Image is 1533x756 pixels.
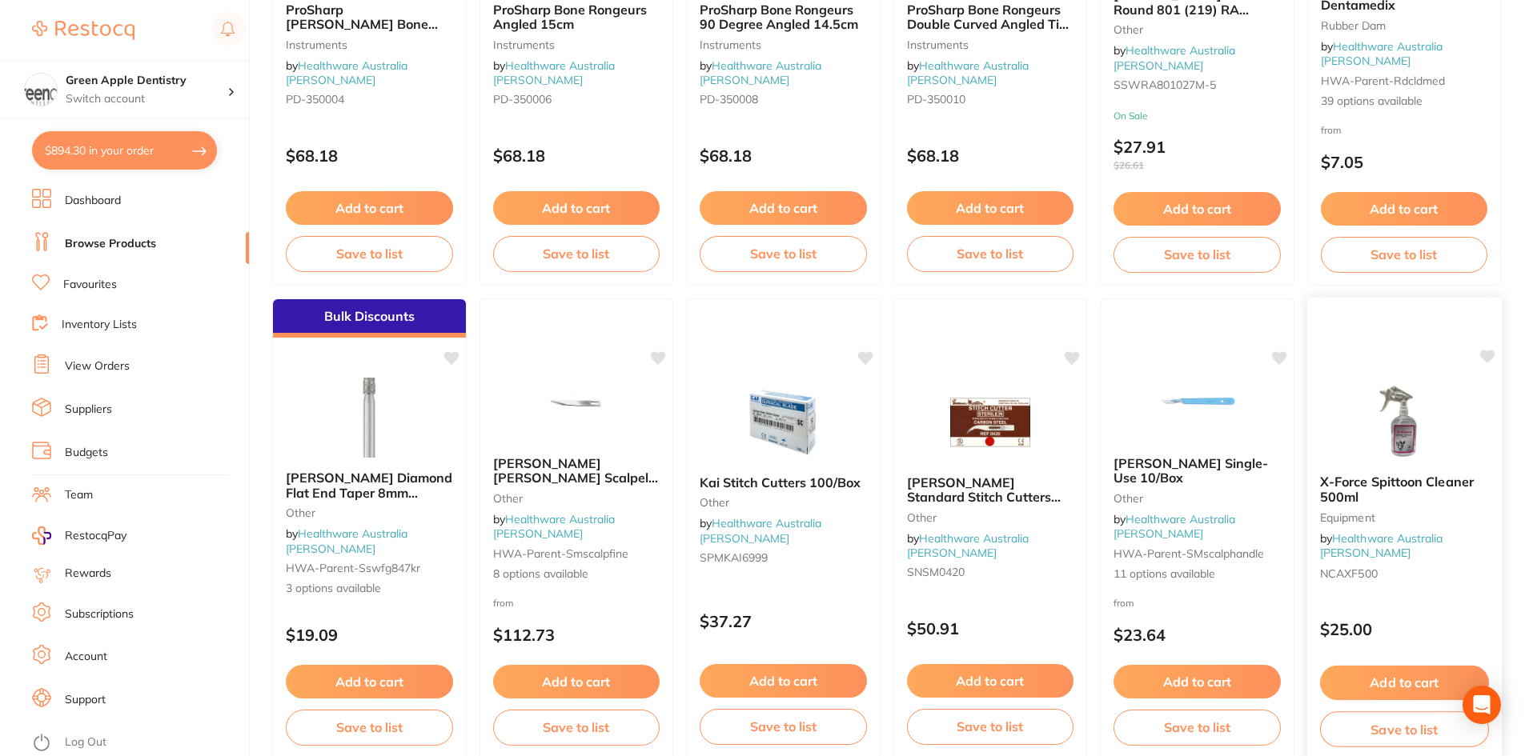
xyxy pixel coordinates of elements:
[1114,110,1281,122] small: On Sale
[286,146,453,165] p: $68.18
[286,626,453,644] p: $19.09
[907,58,1029,87] a: Healthware Australia [PERSON_NAME]
[1319,531,1443,561] a: Healthware Australia [PERSON_NAME]
[286,710,453,745] button: Save to list
[32,21,134,40] img: Restocq Logo
[1114,512,1235,541] a: Healthware Australia [PERSON_NAME]
[1114,492,1281,505] small: other
[731,382,835,462] img: Kai Stitch Cutters 100/Box
[65,402,112,418] a: Suppliers
[66,73,227,89] h4: Green Apple Dentistry
[1319,666,1488,700] button: Add to cart
[700,236,867,271] button: Save to list
[1145,363,1249,443] img: Swann-Morton Scalpel Single-Use 10/Box
[62,317,137,333] a: Inventory Lists
[65,358,130,374] a: View Orders
[700,58,821,87] span: by
[907,2,1069,47] span: ProSharp Bone Rongeurs Double Curved Angled Tip 15cm
[65,528,126,544] span: RestocqPay
[1351,381,1456,462] img: X-Force Spittoon Cleaner 500ml
[1319,711,1488,747] button: Save to list
[493,191,660,225] button: Add to cart
[286,2,453,32] b: ProSharp Friedman Bone Rongeurs 15cm – 2.5mm Curved
[493,236,660,271] button: Save to list
[65,606,134,622] a: Subscriptions
[493,566,660,582] span: 8 options available
[700,191,867,225] button: Add to cart
[907,664,1074,698] button: Add to cart
[907,38,1074,51] small: Instruments
[1321,19,1488,32] small: Rubber Dam
[907,531,1029,560] a: Healthware Australia [PERSON_NAME]
[907,146,1074,165] p: $68.18
[65,487,93,503] a: Team
[1321,153,1488,171] p: $7.05
[1114,23,1281,36] small: other
[1114,43,1235,72] a: Healthware Australia [PERSON_NAME]
[1319,510,1488,523] small: Equipment
[65,445,108,461] a: Budgets
[493,597,514,609] span: from
[493,626,660,644] p: $112.73
[1114,192,1281,226] button: Add to cart
[700,58,821,87] a: Healthware Australia [PERSON_NAME]
[25,74,57,106] img: Green Apple Dentistry
[65,649,107,665] a: Account
[1114,456,1281,486] b: Swann-Morton Scalpel Single-Use 10/Box
[700,496,867,509] small: other
[1114,138,1281,171] p: $27.91
[493,512,615,541] a: Healthware Australia [PERSON_NAME]
[1321,94,1488,110] span: 39 options available
[1463,686,1501,724] div: Open Intercom Messenger
[286,236,453,271] button: Save to list
[493,546,628,561] span: HWA-parent-smscalpfine
[700,474,861,490] span: Kai Stitch Cutters 100/Box
[66,91,227,107] p: Switch account
[63,277,117,293] a: Favourites
[286,470,452,515] span: [PERSON_NAME] Diamond Flat End Taper 8mm 847KR (172) FG 5/Pack
[273,299,466,338] div: Bulk Discounts
[286,191,453,225] button: Add to cart
[938,382,1042,462] img: Swann-Morton Standard Stitch Cutters 100/Box
[286,58,407,87] a: Healthware Australia [PERSON_NAME]
[700,709,867,744] button: Save to list
[286,506,453,519] small: other
[907,709,1074,744] button: Save to list
[493,710,660,745] button: Save to list
[286,526,407,555] a: Healthware Australia [PERSON_NAME]
[1319,474,1488,504] b: X-Force Spittoon Cleaner 500ml
[1321,39,1443,68] a: Healthware Australia [PERSON_NAME]
[700,475,867,490] b: Kai Stitch Cutters 100/Box
[493,146,660,165] p: $68.18
[1114,160,1281,171] span: $26.61
[700,516,821,545] a: Healthware Australia [PERSON_NAME]
[1319,474,1473,505] span: X-Force Spittoon Cleaner 500ml
[493,455,658,501] span: [PERSON_NAME] [PERSON_NAME] Scalpel Blade 25/Box
[286,665,453,698] button: Add to cart
[32,526,126,545] a: RestocqPay
[907,511,1074,524] small: other
[493,38,660,51] small: Instruments
[1114,626,1281,644] p: $23.64
[700,2,867,32] b: ProSharp Bone Rongeurs 90 Degree Angled 14.5cm
[524,363,628,443] img: Swann Morton Scalpel Blade 25/Box
[493,2,647,32] span: ProSharp Bone Rongeurs Angled 15cm
[317,378,421,458] img: SS White Diamond Flat End Taper 8mm 847KR (172) FG 5/Pack
[1114,710,1281,745] button: Save to list
[65,692,106,708] a: Support
[493,58,615,87] span: by
[65,236,156,252] a: Browse Products
[32,730,244,756] button: Log Out
[700,38,867,51] small: Instruments
[1114,665,1281,698] button: Add to cart
[1319,566,1377,580] span: NCAXF500
[32,131,217,170] button: $894.30 in your order
[700,612,867,630] p: $37.27
[1114,512,1235,541] span: by
[700,664,867,698] button: Add to cart
[1114,455,1268,486] span: [PERSON_NAME] Single-Use 10/Box
[907,474,1061,520] span: [PERSON_NAME] Standard Stitch Cutters 100/Box
[907,565,965,579] span: SNSM0420
[1114,43,1235,72] span: by
[700,2,858,32] span: ProSharp Bone Rongeurs 90 Degree Angled 14.5cm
